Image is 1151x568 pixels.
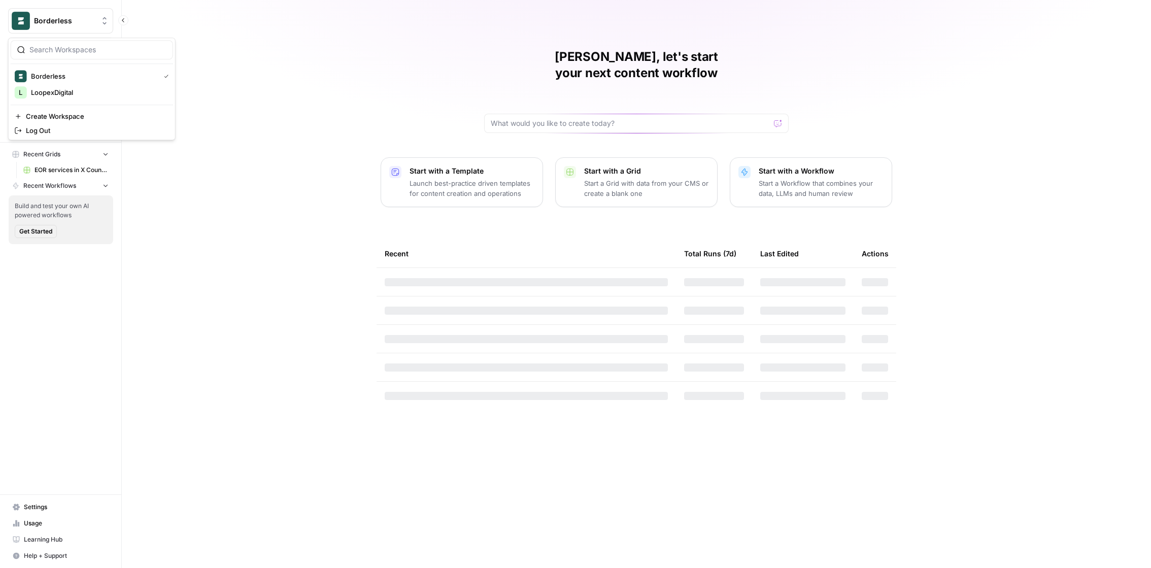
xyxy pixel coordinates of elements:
a: Settings [8,499,113,515]
p: Start with a Grid [584,166,709,176]
button: Get Started [15,225,57,238]
span: Build and test your own AI powered workflows [15,202,107,220]
p: Start with a Workflow [759,166,884,176]
input: What would you like to create today? [491,118,770,128]
span: Borderless [34,16,95,26]
img: Borderless Logo [15,70,27,82]
p: Start a Workflow that combines your data, LLMs and human review [759,178,884,198]
button: Recent Workflows [8,178,113,193]
p: Launch best-practice driven templates for content creation and operations [410,178,534,198]
button: Workspace: Borderless [8,8,113,34]
span: EOR services in X Country [35,165,109,175]
span: Help + Support [24,551,109,560]
img: Borderless Logo [12,12,30,30]
p: Start a Grid with data from your CMS or create a blank one [584,178,709,198]
span: Usage [24,519,109,528]
div: Workspace: Borderless [8,38,176,140]
div: Actions [862,240,889,268]
h1: [PERSON_NAME], let's start your next content workflow [484,49,789,81]
button: Recent Grids [8,147,113,162]
div: Recent [385,240,668,268]
span: Get Started [19,227,52,236]
span: Learning Hub [24,535,109,544]
button: Start with a GridStart a Grid with data from your CMS or create a blank one [555,157,718,207]
span: Log Out [26,125,165,136]
input: Search Workspaces [29,45,166,55]
a: Create Workspace [11,109,173,123]
span: Recent Workflows [23,181,76,190]
p: Start with a Template [410,166,534,176]
a: EOR services in X Country [19,162,113,178]
span: Borderless [31,71,156,81]
div: Total Runs (7d) [684,240,736,268]
div: Last Edited [760,240,799,268]
span: Create Workspace [26,111,165,121]
button: Start with a TemplateLaunch best-practice driven templates for content creation and operations [381,157,543,207]
a: Learning Hub [8,531,113,548]
span: L [19,87,22,97]
button: Start with a WorkflowStart a Workflow that combines your data, LLMs and human review [730,157,892,207]
span: LoopexDigital [31,87,165,97]
span: Settings [24,503,109,512]
a: Usage [8,515,113,531]
a: Log Out [11,123,173,138]
span: Recent Grids [23,150,60,159]
button: Help + Support [8,548,113,564]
